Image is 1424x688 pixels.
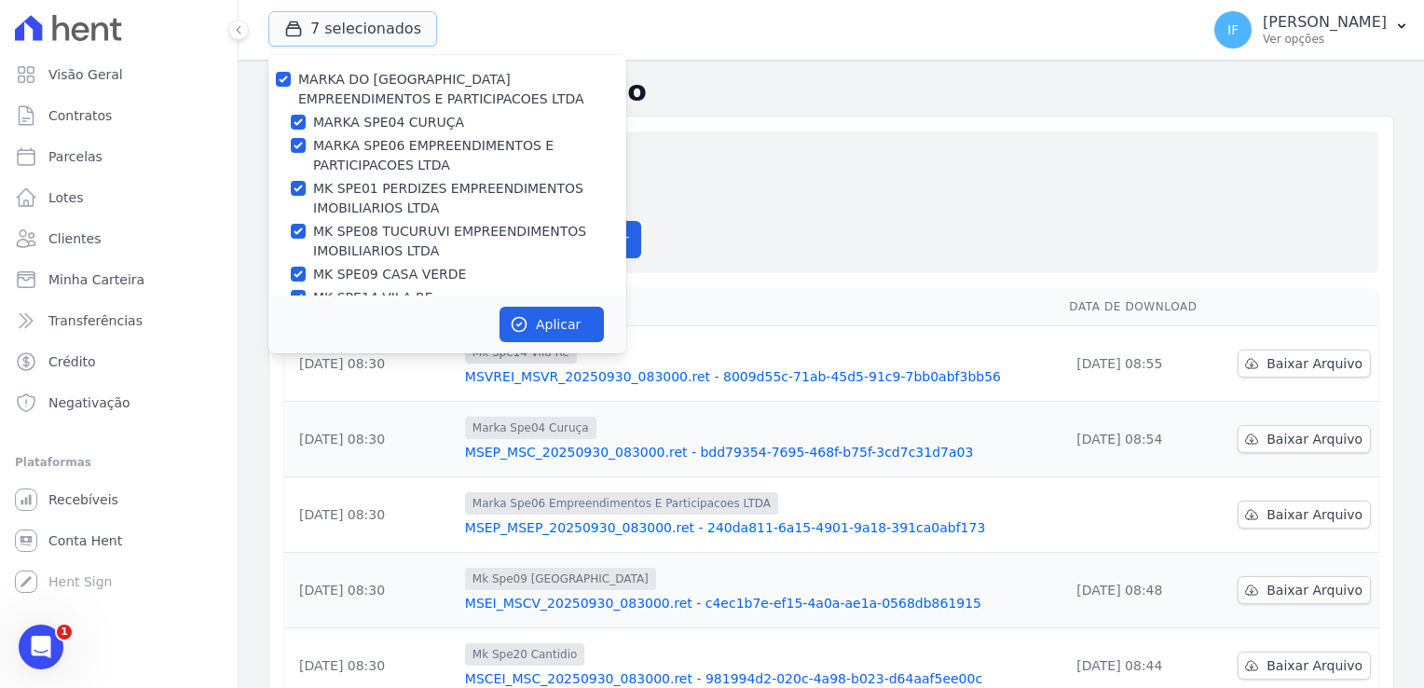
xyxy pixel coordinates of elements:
[465,492,778,515] span: Marka Spe06 Empreendimentos E Participacoes LTDA
[19,625,63,669] iframe: Intercom live chat
[7,522,230,559] a: Conta Hent
[1263,32,1387,47] p: Ver opções
[7,56,230,93] a: Visão Geral
[1267,354,1362,373] span: Baixar Arquivo
[1061,553,1217,628] td: [DATE] 08:48
[48,188,84,207] span: Lotes
[48,393,130,412] span: Negativação
[1267,430,1362,448] span: Baixar Arquivo
[1061,326,1217,402] td: [DATE] 08:55
[465,367,1054,386] a: MSVREI_MSVR_20250930_083000.ret - 8009d55c-71ab-45d5-91c9-7bb0abf3bb56
[48,352,96,371] span: Crédito
[500,307,604,342] button: Aplicar
[465,443,1054,461] a: MSEP_MSC_20250930_083000.ret - bdd79354-7695-468f-b75f-3cd7c31d7a03
[465,417,596,439] span: Marka Spe04 Curuça
[48,147,103,166] span: Parcelas
[57,625,72,640] span: 1
[1238,425,1371,453] a: Baixar Arquivo
[7,97,230,134] a: Contratos
[298,72,584,106] label: MARKA DO [GEOGRAPHIC_DATA] EMPREENDIMENTOS E PARTICIPACOES LTDA
[1267,656,1362,675] span: Baixar Arquivo
[48,311,143,330] span: Transferências
[313,136,626,175] label: MARKA SPE06 EMPREENDIMENTOS E PARTICIPACOES LTDA
[1061,288,1217,326] th: Data de Download
[465,594,1054,612] a: MSEI_MSCV_20250930_083000.ret - c4ec1b7e-ef15-4a0a-ae1a-0568db861915
[313,113,464,132] label: MARKA SPE04 CURUÇA
[7,261,230,298] a: Minha Carteira
[48,490,118,509] span: Recebíveis
[465,568,656,590] span: Mk Spe09 [GEOGRAPHIC_DATA]
[1238,501,1371,529] a: Baixar Arquivo
[1238,652,1371,680] a: Baixar Arquivo
[1238,350,1371,378] a: Baixar Arquivo
[7,179,230,216] a: Lotes
[313,265,466,284] label: MK SPE09 CASA VERDE
[7,220,230,257] a: Clientes
[15,451,223,474] div: Plataformas
[1199,4,1424,56] button: IF [PERSON_NAME] Ver opções
[48,229,101,248] span: Clientes
[7,302,230,339] a: Transferências
[48,106,112,125] span: Contratos
[313,288,433,308] label: MK SPE14 VILA RE
[1267,581,1362,599] span: Baixar Arquivo
[465,643,585,666] span: Mk Spe20 Cantidio
[7,481,230,518] a: Recebíveis
[284,402,458,477] td: [DATE] 08:30
[313,179,626,218] label: MK SPE01 PERDIZES EMPREENDIMENTOS IMOBILIARIOS LTDA
[1227,23,1239,36] span: IF
[268,11,437,47] button: 7 selecionados
[1061,402,1217,477] td: [DATE] 08:54
[48,531,122,550] span: Conta Hent
[284,326,458,402] td: [DATE] 08:30
[1267,505,1362,524] span: Baixar Arquivo
[284,553,458,628] td: [DATE] 08:30
[48,270,144,289] span: Minha Carteira
[1238,576,1371,604] a: Baixar Arquivo
[7,384,230,421] a: Negativação
[284,477,458,553] td: [DATE] 08:30
[48,65,123,84] span: Visão Geral
[7,138,230,175] a: Parcelas
[1263,13,1387,32] p: [PERSON_NAME]
[7,343,230,380] a: Crédito
[268,75,1394,108] h2: Exportações de Retorno
[465,518,1054,537] a: MSEP_MSEP_20250930_083000.ret - 240da811-6a15-4901-9a18-391ca0abf173
[465,669,1054,688] a: MSCEI_MSC_20250930_083000.ret - 981994d2-020c-4a98-b023-d64aaf5ee00c
[313,222,626,261] label: MK SPE08 TUCURUVI EMPREENDIMENTOS IMOBILIARIOS LTDA
[458,288,1061,326] th: Arquivo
